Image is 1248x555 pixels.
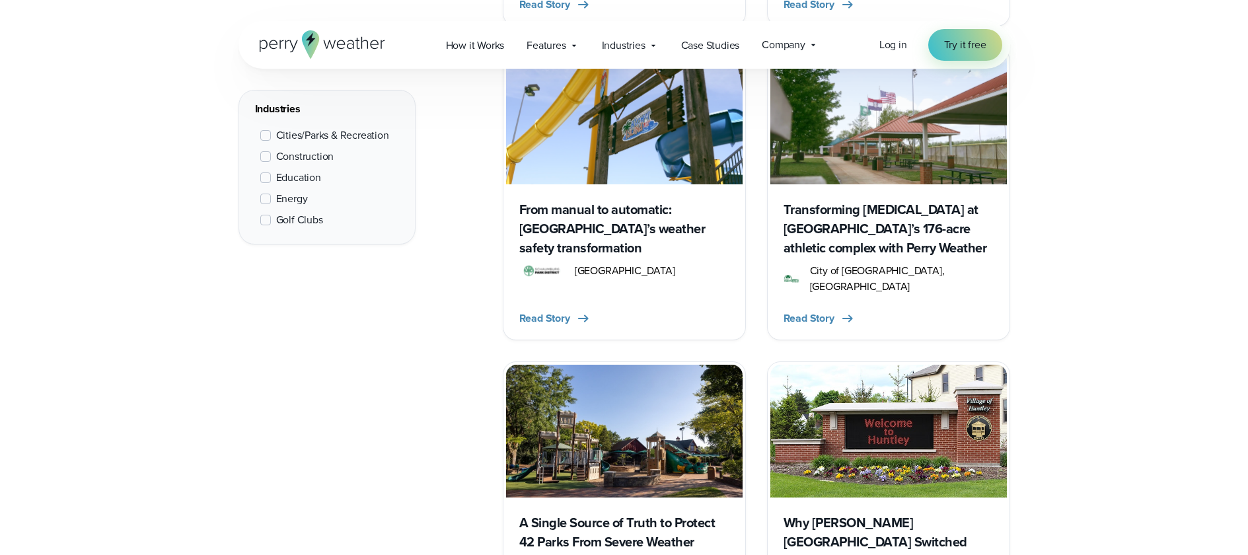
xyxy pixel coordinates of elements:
span: How it Works [446,38,505,54]
a: How it Works [435,32,516,59]
span: Golf Clubs [276,212,323,228]
span: Energy [276,191,308,207]
img: Schaumburg Part District Water Park [506,51,743,184]
span: Industries [602,38,645,54]
span: Construction [276,149,334,165]
span: Log in [879,37,907,52]
a: Schaumburg Part District Water Park From manual to automatic: [GEOGRAPHIC_DATA]’s weather safety ... [503,48,746,340]
span: Education [276,170,321,186]
img: Chesterfield Parks and Recreation Featured Image [770,51,1007,184]
a: Log in [879,37,907,53]
span: Read Story [519,311,570,326]
h3: From manual to automatic: [GEOGRAPHIC_DATA]’s weather safety transformation [519,200,729,258]
a: Chesterfield Parks and Recreation Featured Image Transforming [MEDICAL_DATA] at [GEOGRAPHIC_DATA]... [767,48,1010,340]
img: Schaumburg-Park-District-1.svg [519,263,564,279]
span: City of [GEOGRAPHIC_DATA], [GEOGRAPHIC_DATA] [810,263,994,295]
span: [GEOGRAPHIC_DATA] [575,263,675,279]
h3: Transforming [MEDICAL_DATA] at [GEOGRAPHIC_DATA]’s 176-acre athletic complex with Perry Weather [784,200,994,258]
button: Read Story [784,311,856,326]
img: Chesterfield MO Logo [784,271,799,287]
a: Try it free [928,29,1002,61]
span: Case Studies [681,38,740,54]
button: Read Story [519,311,591,326]
span: Cities/Parks & Recreation [276,128,389,143]
span: Read Story [784,311,834,326]
a: Case Studies [670,32,751,59]
div: Industries [255,101,399,117]
span: Company [762,37,805,53]
span: Features [527,38,566,54]
span: Try it free [944,37,986,53]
